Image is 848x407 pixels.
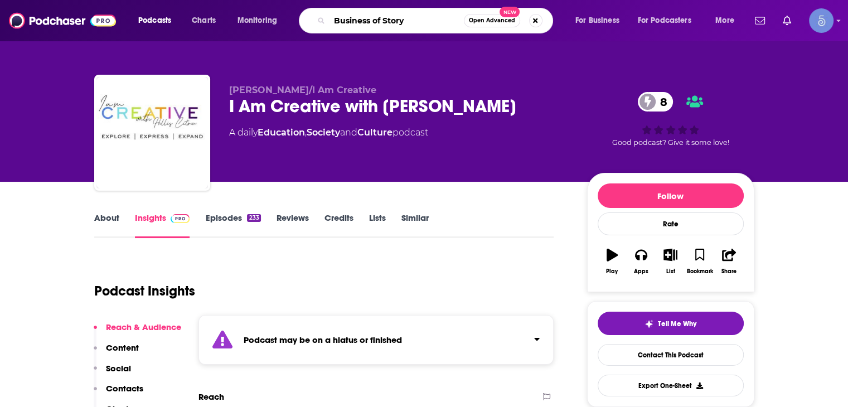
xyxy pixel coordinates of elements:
[96,77,208,188] img: I Am Creative with Hollis Citron
[598,241,627,282] button: Play
[500,7,520,17] span: New
[658,319,696,328] span: Tell Me Why
[575,13,619,28] span: For Business
[340,127,357,138] span: and
[715,13,734,28] span: More
[598,183,744,208] button: Follow
[94,322,181,342] button: Reach & Audience
[369,212,386,238] a: Lists
[638,13,691,28] span: For Podcasters
[656,241,685,282] button: List
[106,363,131,374] p: Social
[612,138,729,147] span: Good podcast? Give it some love!
[708,12,748,30] button: open menu
[238,13,277,28] span: Monitoring
[809,8,834,33] span: Logged in as Spiral5-G1
[192,13,216,28] span: Charts
[631,12,708,30] button: open menu
[138,13,171,28] span: Podcasts
[9,10,116,31] img: Podchaser - Follow, Share and Rate Podcasts
[229,126,428,139] div: A daily podcast
[357,127,392,138] a: Culture
[809,8,834,33] button: Show profile menu
[106,383,143,394] p: Contacts
[778,11,796,30] a: Show notifications dropdown
[721,268,736,275] div: Share
[247,214,260,222] div: 233
[94,363,131,384] button: Social
[645,319,653,328] img: tell me why sparkle
[598,212,744,235] div: Rate
[205,212,260,238] a: Episodes233
[598,312,744,335] button: tell me why sparkleTell Me Why
[568,12,633,30] button: open menu
[649,92,673,112] span: 8
[171,214,190,223] img: Podchaser Pro
[258,127,305,138] a: Education
[94,342,139,363] button: Content
[106,342,139,353] p: Content
[185,12,222,30] a: Charts
[598,375,744,396] button: Export One-Sheet
[94,212,119,238] a: About
[106,322,181,332] p: Reach & Audience
[401,212,429,238] a: Similar
[666,268,675,275] div: List
[464,14,520,27] button: Open AdvancedNew
[638,92,673,112] a: 8
[198,391,224,402] h2: Reach
[714,241,743,282] button: Share
[469,18,515,23] span: Open Advanced
[307,127,340,138] a: Society
[94,283,195,299] h1: Podcast Insights
[750,11,769,30] a: Show notifications dropdown
[606,268,618,275] div: Play
[229,85,376,95] span: [PERSON_NAME]/I Am Creative
[634,268,648,275] div: Apps
[685,241,714,282] button: Bookmark
[627,241,656,282] button: Apps
[94,383,143,404] button: Contacts
[587,85,754,154] div: 8Good podcast? Give it some love!
[277,212,309,238] a: Reviews
[809,8,834,33] img: User Profile
[244,335,402,345] strong: Podcast may be on a hiatus or finished
[230,12,292,30] button: open menu
[329,12,464,30] input: Search podcasts, credits, & more...
[305,127,307,138] span: ,
[309,8,564,33] div: Search podcasts, credits, & more...
[130,12,186,30] button: open menu
[135,212,190,238] a: InsightsPodchaser Pro
[598,344,744,366] a: Contact This Podcast
[324,212,353,238] a: Credits
[198,315,554,365] section: Click to expand status details
[686,268,713,275] div: Bookmark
